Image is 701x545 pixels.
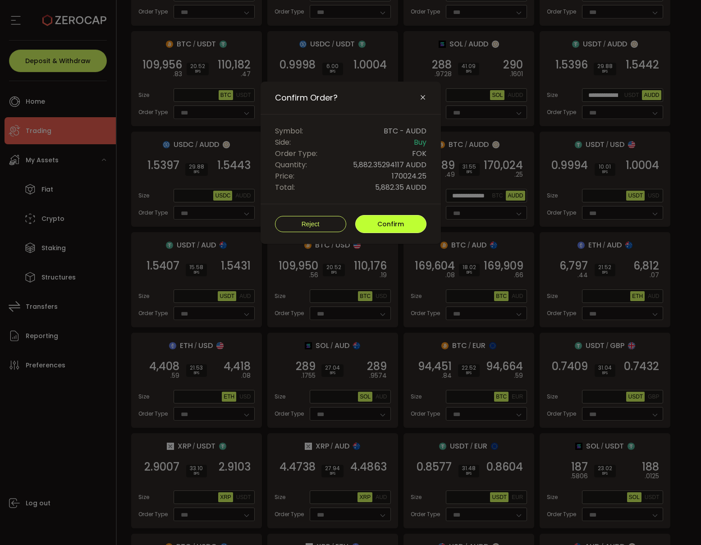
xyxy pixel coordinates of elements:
span: Total: [275,182,295,193]
span: Symbol: [275,125,303,137]
button: Reject [275,216,346,232]
iframe: Chat Widget [594,448,701,545]
span: Buy [414,137,426,148]
span: 170024.25 [392,170,426,182]
span: Reject [302,220,320,228]
span: Side: [275,137,291,148]
span: FOK [412,148,426,159]
span: BTC - AUDD [384,125,426,137]
span: Price: [275,170,294,182]
span: 5,882.35294117 AUDD [353,159,426,170]
span: Confirm [377,220,404,229]
span: Order Type: [275,148,317,159]
button: Confirm [355,215,426,233]
div: Confirm Order? [261,82,441,244]
span: Quantity: [275,159,307,170]
span: Confirm Order? [275,92,338,103]
button: Close [419,94,426,102]
span: 5,882.35 AUDD [375,182,426,193]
